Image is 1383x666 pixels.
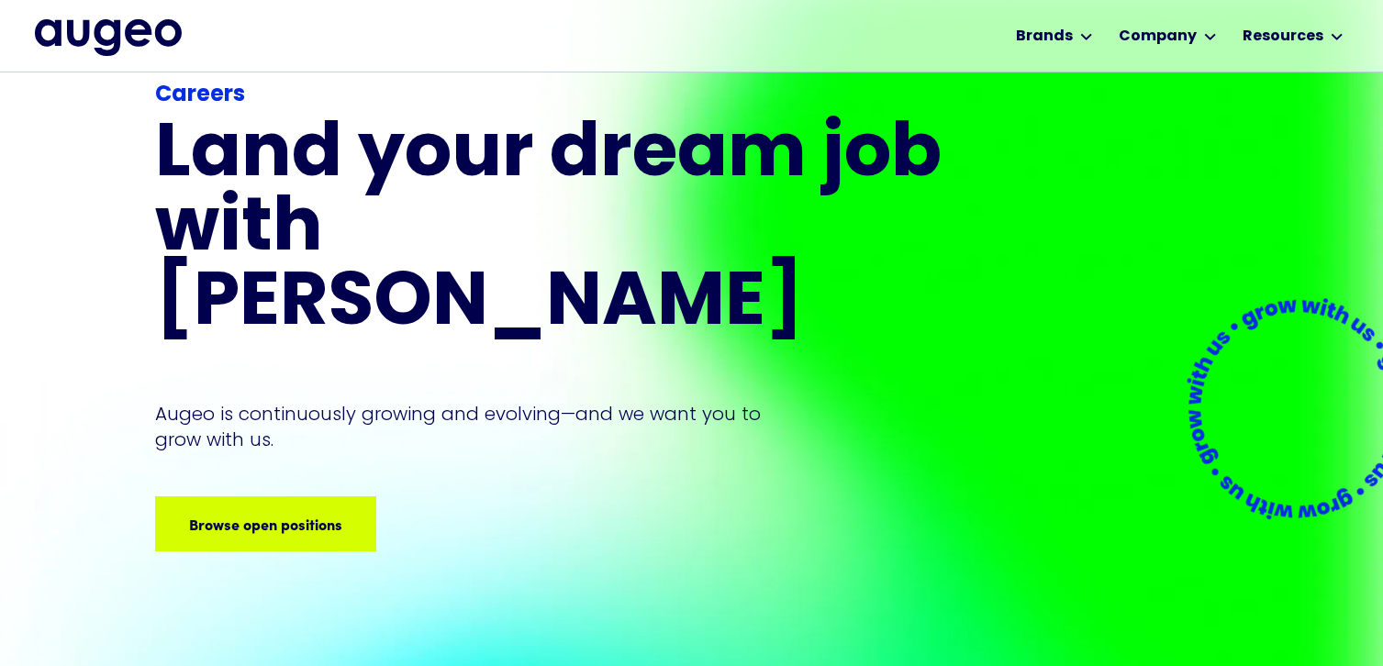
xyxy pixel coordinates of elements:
div: Resources [1243,26,1323,48]
img: Augeo's full logo in midnight blue. [35,19,182,56]
a: home [35,19,182,56]
h1: Land your dream job﻿ with [PERSON_NAME] [155,119,948,342]
div: Company [1119,26,1197,48]
strong: Careers [155,84,245,106]
div: Brands [1016,26,1073,48]
p: Augeo is continuously growing and evolving—and we want you to grow with us. [155,401,786,452]
a: Browse open positions [155,496,376,551]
